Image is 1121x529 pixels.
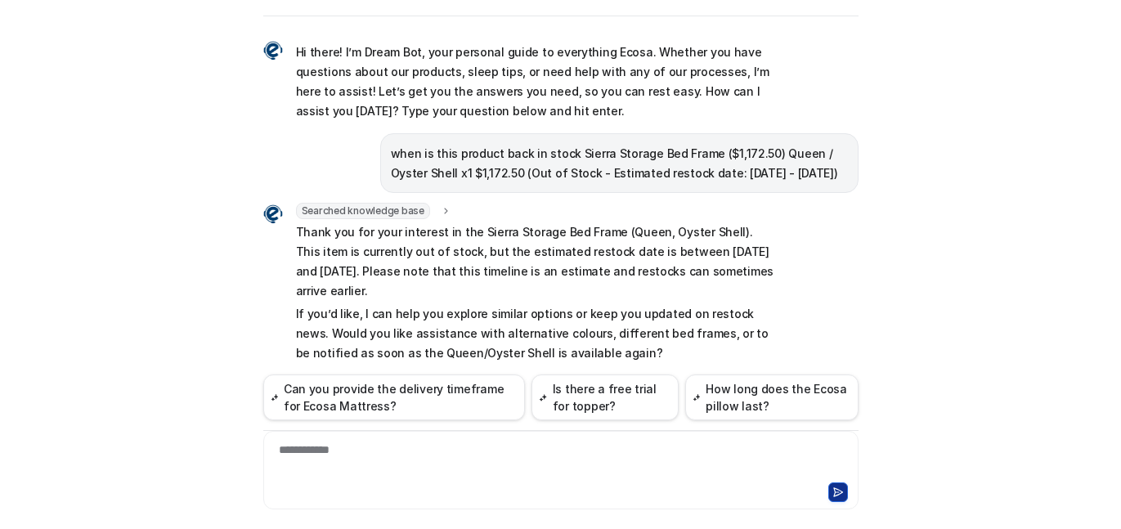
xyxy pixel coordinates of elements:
p: Thank you for your interest in the Sierra Storage Bed Frame (Queen, Oyster Shell). This item is c... [296,222,774,301]
p: Hi there! I’m Dream Bot, your personal guide to everything Ecosa. Whether you have questions abou... [296,43,774,121]
p: If you’d like, I can help you explore similar options or keep you updated on restock news. Would ... [296,304,774,363]
button: How long does the Ecosa pillow last? [685,374,859,420]
button: Can you provide the delivery timeframe for Ecosa Mattress? [263,374,526,420]
p: when is this product back in stock Sierra Storage Bed Frame ($1,172.50) Queen / Oyster Shell x1 $... [391,144,848,183]
button: Is there a free trial for topper? [531,374,678,420]
img: Widget [263,41,283,61]
span: Searched knowledge base [296,203,430,219]
img: Widget [263,204,283,224]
